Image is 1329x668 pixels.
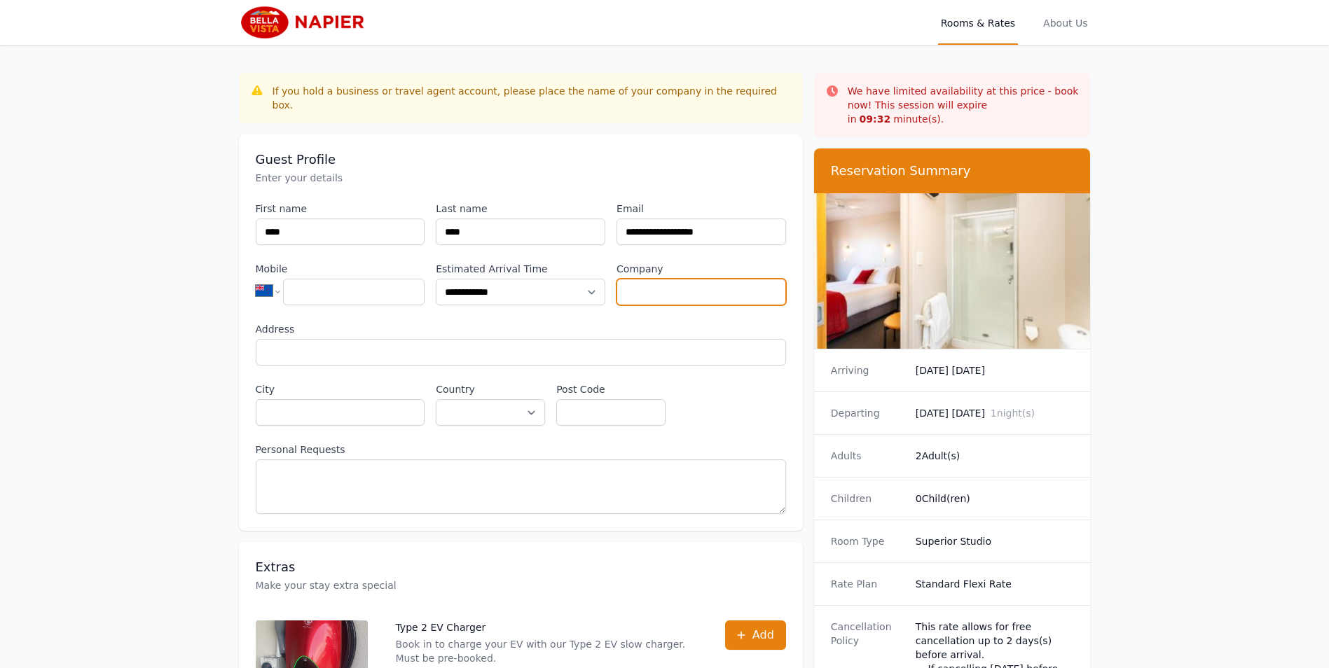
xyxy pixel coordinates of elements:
[725,620,786,650] button: Add
[916,577,1074,591] dd: Standard Flexi Rate
[256,578,786,592] p: Make your stay extra special
[916,534,1074,548] dd: Superior Studio
[556,382,666,396] label: Post Code
[436,382,545,396] label: Country
[831,577,904,591] dt: Rate Plan
[831,449,904,463] dt: Adults
[256,443,786,457] label: Personal Requests
[831,534,904,548] dt: Room Type
[436,262,605,276] label: Estimated Arrival Time
[814,193,1091,349] img: Superior Studio
[273,84,792,112] div: If you hold a business or travel agent account, please place the name of your company in the requ...
[256,262,425,276] label: Mobile
[256,322,786,336] label: Address
[916,449,1074,463] dd: 2 Adult(s)
[256,151,786,168] h3: Guest Profile
[617,262,786,276] label: Company
[831,363,904,377] dt: Arriving
[831,406,904,420] dt: Departing
[436,202,605,216] label: Last name
[256,202,425,216] label: First name
[396,620,697,634] p: Type 2 EV Charger
[860,113,891,125] strong: 09 : 32
[239,6,373,39] img: Bella Vista Napier
[831,162,1074,179] h3: Reservation Summary
[752,627,774,643] span: Add
[848,84,1080,126] p: We have limited availability at this price - book now! This session will expire in minute(s).
[916,406,1074,420] dd: [DATE] [DATE]
[991,408,1035,419] span: 1 night(s)
[916,492,1074,506] dd: 0 Child(ren)
[916,363,1074,377] dd: [DATE] [DATE]
[256,559,786,576] h3: Extras
[256,171,786,185] p: Enter your details
[256,382,425,396] label: City
[396,637,697,665] p: Book in to charge your EV with our Type 2 EV slow charger. Must be pre-booked.
[617,202,786,216] label: Email
[831,492,904,506] dt: Children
